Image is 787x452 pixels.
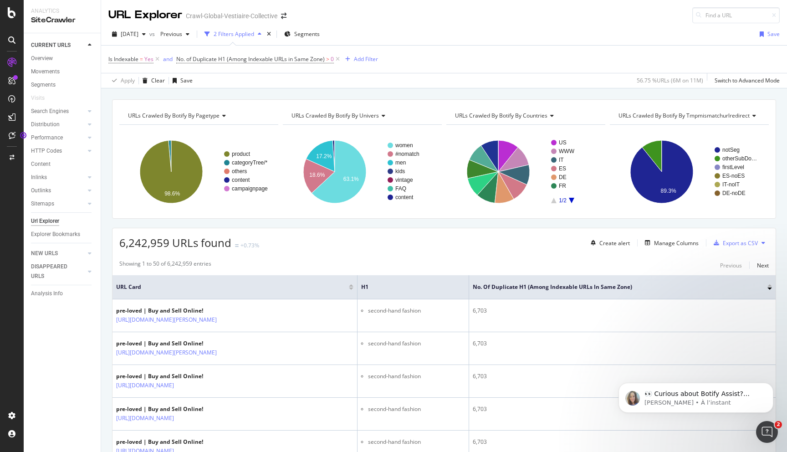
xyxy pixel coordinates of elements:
[232,159,268,166] text: categoryTree/*
[108,55,138,63] span: Is Indexable
[692,7,780,23] input: Find a URL
[31,146,62,156] div: HTTP Codes
[395,151,419,157] text: #nomatch
[720,260,742,271] button: Previous
[661,188,676,194] text: 89.3%
[610,132,769,211] div: A chart.
[116,414,174,423] a: [URL][DOMAIN_NAME]
[186,11,277,21] div: Crawl-Global-Vestiaire-Collective
[775,421,782,428] span: 2
[31,133,85,143] a: Performance
[618,112,750,119] span: URLs Crawled By Botify By tmpmismatchurlredirect
[232,185,268,192] text: campaignpage
[31,289,94,298] a: Analysis Info
[108,7,182,23] div: URL Explorer
[116,339,256,348] div: pre-loved | Buy and Sell Online!
[31,159,51,169] div: Content
[368,438,465,446] li: second-hand fashion
[354,55,378,63] div: Add Filter
[331,53,334,66] span: 0
[31,216,59,226] div: Url Explorer
[395,194,414,200] text: content
[453,108,597,123] h4: URLs Crawled By Botify By countries
[756,27,780,41] button: Save
[711,73,780,88] button: Switch to Advanced Mode
[176,55,325,63] span: No. of Duplicate H1 (Among Indexable URLs in Same Zone)
[128,112,220,119] span: URLs Crawled By Botify By pagetype
[31,146,85,156] a: HTTP Codes
[31,173,85,182] a: Inlinks
[31,7,93,15] div: Analytics
[31,262,77,281] div: DISAPPEARED URLS
[395,168,405,175] text: kids
[309,172,325,178] text: 18.6%
[31,67,94,77] a: Movements
[240,241,259,249] div: +0.73%
[126,108,270,123] h4: URLs Crawled By Botify By pagetype
[19,131,27,139] div: Tooltip anchor
[767,30,780,38] div: Save
[31,159,94,169] a: Content
[559,174,567,180] text: DE
[201,27,265,41] button: 2 Filters Applied
[722,147,740,153] text: notSeg
[722,173,745,179] text: ES-noES
[31,107,69,116] div: Search Engines
[157,30,182,38] span: Previous
[119,132,278,211] svg: A chart.
[31,54,53,63] div: Overview
[637,77,703,84] div: 56.75 % URLs ( 6M on 11M )
[108,27,149,41] button: [DATE]
[31,93,45,103] div: Visits
[395,185,406,192] text: FAQ
[31,107,85,116] a: Search Engines
[116,315,217,324] a: [URL][DOMAIN_NAME][PERSON_NAME]
[31,54,94,63] a: Overview
[31,80,56,90] div: Segments
[31,249,85,258] a: NEW URLS
[446,132,605,211] div: A chart.
[283,132,442,211] div: A chart.
[710,236,758,250] button: Export as CSV
[31,41,71,50] div: CURRENT URLS
[169,73,193,88] button: Save
[455,112,547,119] span: URLs Crawled By Botify By countries
[281,27,323,41] button: Segments
[31,230,80,239] div: Explorer Bookmarks
[31,199,85,209] a: Sitemaps
[119,235,231,250] span: 6,242,959 URLs found
[756,421,778,443] iframe: Intercom live chat
[31,186,51,195] div: Outlinks
[31,199,54,209] div: Sitemaps
[605,364,787,427] iframe: Intercom notifications message
[116,283,347,291] span: URL Card
[641,237,699,248] button: Manage Columns
[395,159,406,166] text: men
[31,120,85,129] a: Distribution
[757,262,769,269] div: Next
[164,190,180,197] text: 98.6%
[368,339,465,348] li: second-hand fashion
[31,93,54,103] a: Visits
[214,30,254,38] div: 2 Filters Applied
[281,13,286,19] div: arrow-right-arrow-left
[559,197,567,204] text: 1/2
[31,173,47,182] div: Inlinks
[31,67,60,77] div: Movements
[140,55,143,63] span: =
[232,151,250,157] text: product
[121,30,138,38] span: 2025 Aug. 5th
[559,183,566,189] text: FR
[116,381,174,390] a: [URL][DOMAIN_NAME]
[559,148,575,154] text: WWW
[31,41,85,50] a: CURRENT URLS
[722,155,757,162] text: otherSubDo…
[757,260,769,271] button: Next
[116,307,256,315] div: pre-loved | Buy and Sell Online!
[395,142,413,149] text: women
[163,55,173,63] button: and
